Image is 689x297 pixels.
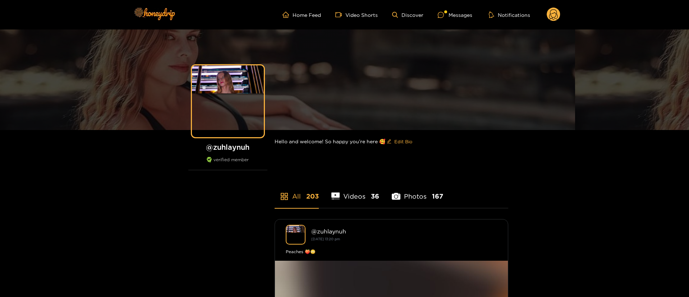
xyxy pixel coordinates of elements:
div: Hello and welcome! So happy you’re here 🥰 [275,130,508,153]
h1: @ zuhlaynuh [188,143,267,152]
span: 36 [371,192,379,201]
span: 203 [306,192,319,201]
div: @ zuhlaynuh [311,228,497,235]
div: Peaches 🍑😳 [286,248,497,255]
button: editEdit Bio [385,136,414,147]
li: All [275,176,319,208]
div: verified member [188,157,267,170]
span: Edit Bio [394,138,412,145]
span: video-camera [335,11,345,18]
img: zuhlaynuh [286,225,306,245]
a: Home Feed [283,11,321,18]
a: Discover [392,12,423,18]
div: Messages [438,11,472,19]
span: edit [387,139,391,144]
li: Photos [392,176,443,208]
a: Video Shorts [335,11,378,18]
button: Notifications [487,11,532,18]
span: 167 [432,192,443,201]
li: Videos [331,176,380,208]
small: [DATE] 13:20 pm [311,237,340,241]
span: appstore [280,192,289,201]
span: home [283,11,293,18]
